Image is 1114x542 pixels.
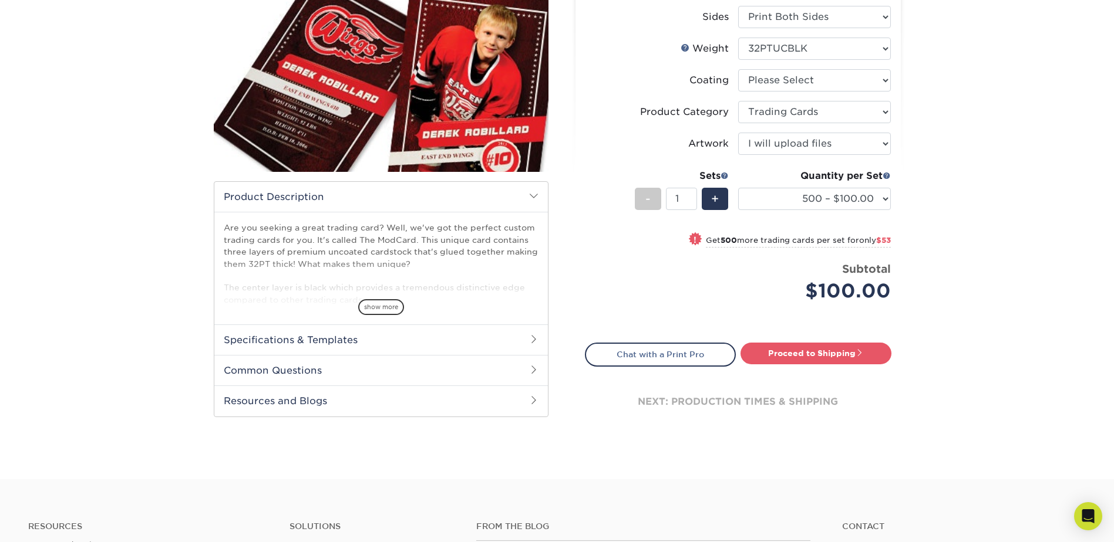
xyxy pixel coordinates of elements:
[645,190,651,208] span: -
[640,105,729,119] div: Product Category
[741,343,891,364] a: Proceed to Shipping
[738,169,891,183] div: Quantity per Set
[721,236,737,245] strong: 500
[689,73,729,87] div: Coating
[635,169,729,183] div: Sets
[28,521,272,531] h4: Resources
[842,262,891,275] strong: Subtotal
[876,236,891,245] span: $53
[214,182,548,212] h2: Product Description
[688,137,729,151] div: Artwork
[585,367,891,437] div: next: production times & shipping
[358,299,404,315] span: show more
[476,521,810,531] h4: From the Blog
[1074,502,1102,530] div: Open Intercom Messenger
[702,10,729,24] div: Sides
[585,343,736,366] a: Chat with a Print Pro
[711,190,719,208] span: +
[681,42,729,56] div: Weight
[290,521,459,531] h4: Solutions
[214,355,548,385] h2: Common Questions
[214,324,548,355] h2: Specifications & Templates
[859,236,891,245] span: only
[224,222,539,306] p: Are you seeking a great trading card? Well, we've got the perfect custom trading cards for you. I...
[214,385,548,416] h2: Resources and Blogs
[842,521,1086,531] a: Contact
[694,233,696,246] span: !
[747,277,891,305] div: $100.00
[706,236,891,248] small: Get more trading cards per set for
